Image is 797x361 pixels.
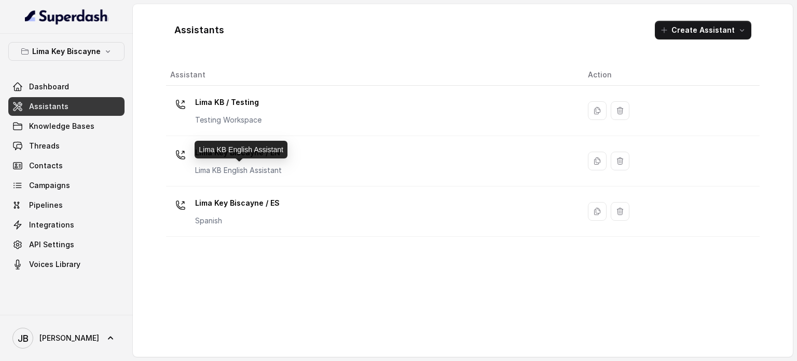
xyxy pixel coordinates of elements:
p: Lima KB English Assistant [195,165,282,176]
span: [PERSON_NAME] [39,333,99,343]
h1: Assistants [174,22,224,38]
span: Contacts [29,161,63,171]
span: API Settings [29,239,74,250]
a: Threads [8,137,125,155]
a: API Settings [8,235,125,254]
th: Action [580,64,760,86]
text: JB [18,333,29,344]
a: Pipelines [8,196,125,215]
a: [PERSON_NAME] [8,324,125,353]
p: Lima Key Biscayne / ES [195,195,280,211]
span: Integrations [29,220,74,230]
p: Testing Workspace [195,115,262,125]
button: Create Assistant [655,21,751,39]
p: Lima KB / Testing [195,94,262,111]
p: Lima Key Biscayne [32,45,101,58]
span: Assistants [29,101,68,112]
span: Knowledge Bases [29,121,94,131]
p: Spanish [195,216,280,226]
span: Campaigns [29,180,70,191]
span: Voices Library [29,259,80,270]
th: Assistant [166,64,580,86]
a: Contacts [8,156,125,175]
a: Knowledge Bases [8,117,125,136]
a: Voices Library [8,255,125,274]
span: Pipelines [29,200,63,210]
p: Lima Key Biscayne / EN [195,144,282,161]
img: light.svg [25,8,108,25]
a: Campaigns [8,176,125,195]
span: Dashboard [29,82,69,92]
button: Lima Key Biscayne [8,42,125,61]
a: Assistants [8,97,125,116]
span: Threads [29,141,60,151]
a: Integrations [8,216,125,234]
a: Dashboard [8,77,125,96]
